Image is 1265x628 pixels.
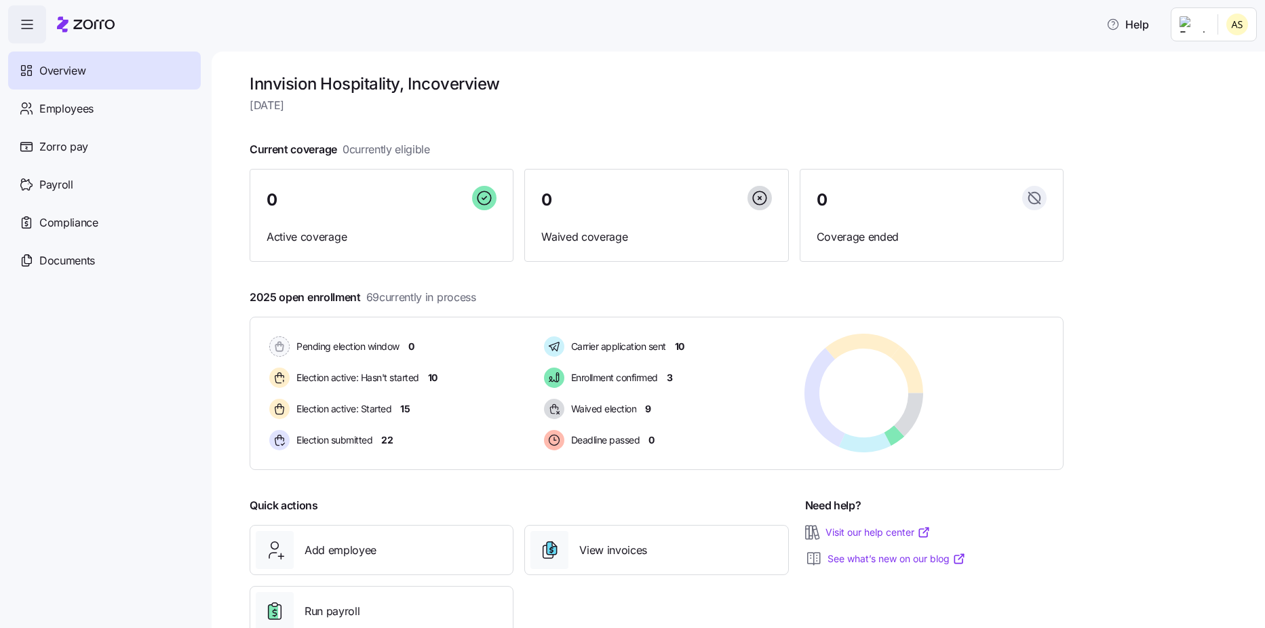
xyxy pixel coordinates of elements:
span: View invoices [579,542,647,559]
img: Employer logo [1180,16,1207,33]
span: Deadline passed [567,433,640,447]
span: Documents [39,252,95,269]
span: Help [1106,16,1149,33]
span: Pending election window [292,340,400,353]
span: 2025 open enrollment [250,289,476,306]
span: 0 [541,192,552,208]
span: Current coverage [250,141,430,158]
span: 69 currently in process [366,289,476,306]
a: Compliance [8,203,201,241]
a: Visit our help center [825,526,931,539]
span: [DATE] [250,97,1064,114]
span: Enrollment confirmed [567,371,658,385]
span: Overview [39,62,85,79]
span: Compliance [39,214,98,231]
a: Documents [8,241,201,279]
span: 22 [381,433,393,447]
a: See what’s new on our blog [828,552,966,566]
span: Coverage ended [817,229,1047,246]
span: Zorro pay [39,138,88,155]
span: Need help? [805,497,861,514]
span: Active coverage [267,229,497,246]
a: Zorro pay [8,127,201,165]
span: 9 [645,402,651,416]
span: 0 [267,192,277,208]
span: 0 [648,433,655,447]
a: Overview [8,52,201,90]
span: 10 [428,371,437,385]
span: Waived coverage [541,229,771,246]
span: 3 [667,371,673,385]
span: Employees [39,100,94,117]
h1: Innvision Hospitality, Inc overview [250,73,1064,94]
span: Add employee [305,542,376,559]
span: Election active: Started [292,402,391,416]
a: Employees [8,90,201,127]
span: Payroll [39,176,73,193]
span: Election submitted [292,433,372,447]
a: Payroll [8,165,201,203]
span: Waived election [567,402,637,416]
span: 0 [817,192,828,208]
span: 0 [408,340,414,353]
span: 10 [675,340,684,353]
span: Election active: Hasn't started [292,371,419,385]
img: 25966653fc60c1c706604e5d62ac2791 [1226,14,1248,35]
span: Quick actions [250,497,318,514]
span: Run payroll [305,603,359,620]
span: 0 currently eligible [343,141,430,158]
button: Help [1095,11,1160,38]
span: Carrier application sent [567,340,666,353]
span: 15 [400,402,410,416]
